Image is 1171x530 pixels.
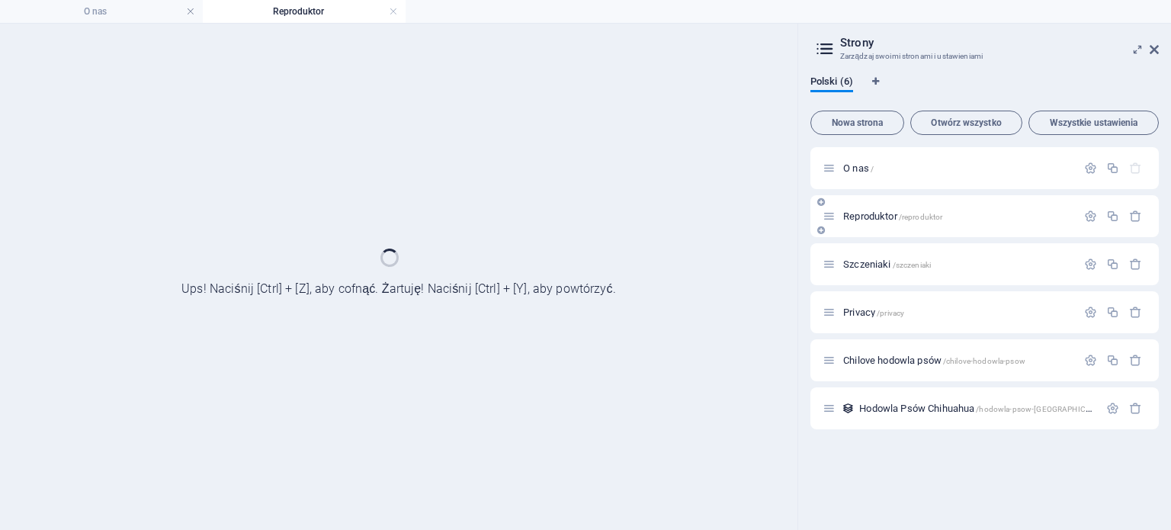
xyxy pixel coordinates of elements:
[810,72,853,94] span: Polski (6)
[1129,258,1142,271] div: Usuń
[810,111,904,135] button: Nowa strona
[843,162,874,174] span: Kliknij, aby otworzyć stronę
[810,75,1159,104] div: Zakładki językowe
[842,402,855,415] div: Ten układ jest używany jako szablon dla wszystkich elementów (np. wpisu na blogu) z tej kolekcji....
[1084,258,1097,271] div: Ustawienia
[203,3,406,20] h4: Reproduktor
[843,307,904,318] span: Kliknij, aby otworzyć stronę
[839,355,1076,365] div: Chilove hodowla psów/chilove-hodowla-psow
[917,118,1015,127] span: Otwórz wszystko
[843,259,931,270] span: Kliknij, aby otworzyć stronę
[840,50,1128,63] h3: Zarządzaj swoimi stronami i ustawieniami
[1129,354,1142,367] div: Usuń
[1106,354,1119,367] div: Duplikuj
[899,213,943,221] span: /reproduktor
[1084,162,1097,175] div: Ustawienia
[839,307,1076,317] div: Privacy/privacy
[1106,402,1119,415] div: Ustawienia
[1084,306,1097,319] div: Ustawienia
[1028,111,1159,135] button: Wszystkie ustawienia
[1129,210,1142,223] div: Usuń
[843,210,942,222] span: Kliknij, aby otworzyć stronę
[1129,402,1142,415] div: Usuń
[1106,162,1119,175] div: Duplikuj
[1035,118,1152,127] span: Wszystkie ustawienia
[871,165,874,173] span: /
[1106,306,1119,319] div: Duplikuj
[1084,354,1097,367] div: Ustawienia
[1129,162,1142,175] div: Strony startowej nie można usunąć
[877,309,904,317] span: /privacy
[855,403,1099,413] div: Hodowla Psów Chihuahua/hodowla-psow-[GEOGRAPHIC_DATA]
[1084,210,1097,223] div: Ustawienia
[1129,306,1142,319] div: Usuń
[859,403,1112,414] span: Kliknij, aby otworzyć stronę
[976,405,1112,413] span: /hodowla-psow-[GEOGRAPHIC_DATA]
[1106,258,1119,271] div: Duplikuj
[817,118,897,127] span: Nowa strona
[839,211,1076,221] div: Reproduktor/reproduktor
[839,163,1076,173] div: O nas/
[839,259,1076,269] div: Szczeniaki/szczeniaki
[893,261,932,269] span: /szczeniaki
[843,355,1025,366] span: Kliknij, aby otworzyć stronę
[943,357,1025,365] span: /chilove-hodowla-psow
[1106,210,1119,223] div: Duplikuj
[840,36,1159,50] h2: Strony
[910,111,1022,135] button: Otwórz wszystko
